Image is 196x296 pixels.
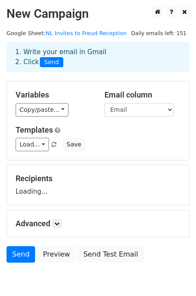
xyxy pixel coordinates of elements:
span: Daily emails left: 151 [128,29,189,38]
button: Save [62,138,85,151]
small: Google Sheet: [7,30,127,36]
a: Daily emails left: 151 [128,30,189,36]
a: Preview [37,246,75,263]
h2: New Campaign [7,7,189,21]
a: Load... [16,138,49,151]
a: NL Invites to Freud Reception [46,30,127,36]
span: Send [40,57,63,68]
div: 1. Write your email in Gmail 2. Click [9,47,187,67]
div: Loading... [16,174,180,196]
a: Templates [16,125,53,134]
h5: Variables [16,90,91,100]
a: Copy/paste... [16,103,69,117]
h5: Email column [105,90,180,100]
h5: Recipients [16,174,180,183]
h5: Advanced [16,219,180,228]
a: Send [7,246,35,263]
a: Send Test Email [78,246,144,263]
